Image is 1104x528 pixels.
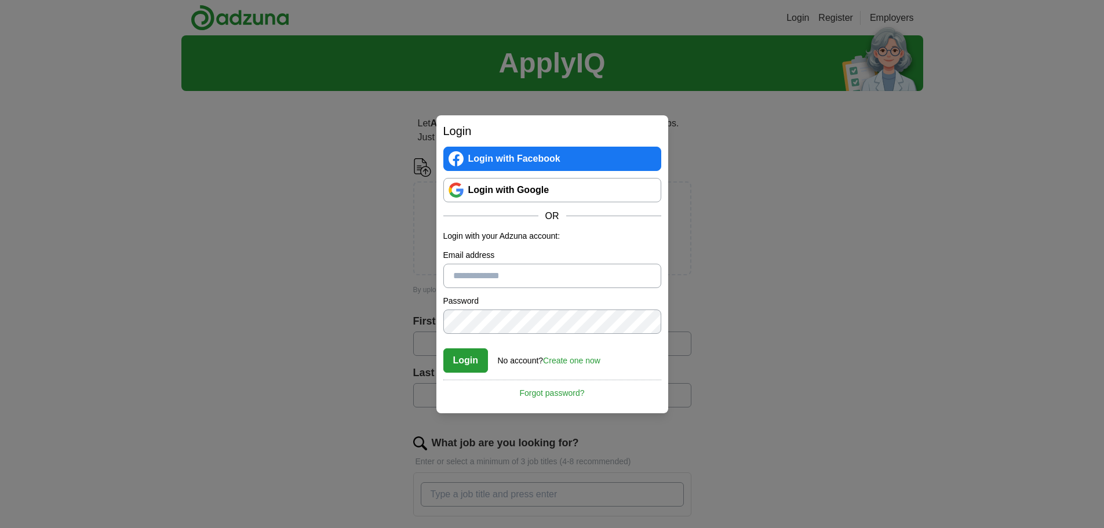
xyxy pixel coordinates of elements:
a: Forgot password? [443,380,661,399]
a: Login with Google [443,178,661,202]
button: Login [443,348,489,373]
label: Password [443,295,661,307]
label: Email address [443,249,661,261]
div: No account? [498,348,600,367]
h2: Login [443,122,661,140]
p: Login with your Adzuna account: [443,230,661,242]
a: Create one now [543,356,600,365]
span: OR [538,209,566,223]
a: Login with Facebook [443,147,661,171]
